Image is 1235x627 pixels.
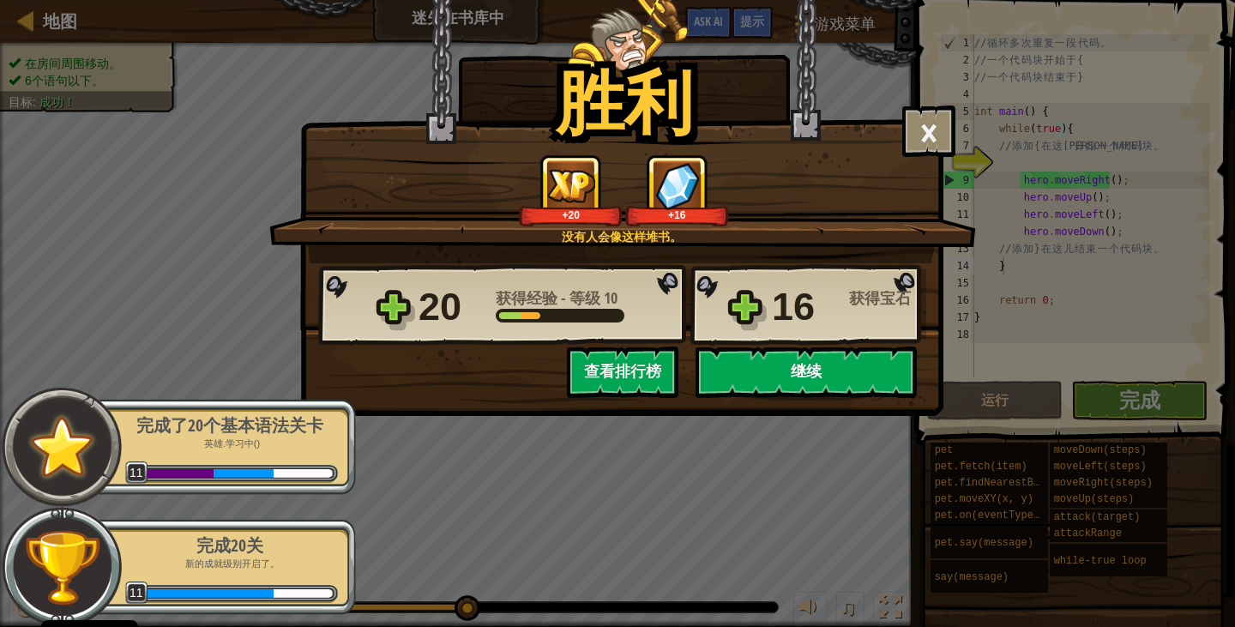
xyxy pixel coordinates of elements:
p: 英雄.学习中() [122,437,338,450]
div: 20 [419,280,485,335]
p: 新的成就级别开启了。 [122,558,338,570]
img: trophy.png [23,528,101,606]
span: 等级 [566,287,604,309]
img: 获得经验 [547,169,595,202]
div: 51 XP直到等级12 [274,469,332,478]
div: 150 XP取得的 [144,589,274,598]
span: 11 [125,461,148,485]
div: 没有人会像这样堆书。 [351,228,892,245]
img: 获得宝石 [655,162,700,209]
div: +16 [629,208,726,221]
span: 11 [125,582,148,605]
div: 51 XP直到等级12 [274,589,332,598]
button: 查看排行榜 [567,347,678,398]
span: 获得经验 [496,287,561,309]
span: 10 [604,287,617,309]
div: 16 [772,280,839,335]
div: +20 [522,208,619,221]
h1: 胜利 [556,63,693,139]
div: - [496,291,617,306]
button: 继续 [696,347,917,398]
div: 752 XP当前总共 [144,469,214,478]
div: 52 XP取得的 [214,469,273,478]
div: 完成20关 [122,534,338,558]
img: default.png [23,408,101,485]
div: 获得宝石 [849,291,926,306]
div: 完成了20个基本语法关卡 [122,413,338,437]
button: × [902,106,955,157]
